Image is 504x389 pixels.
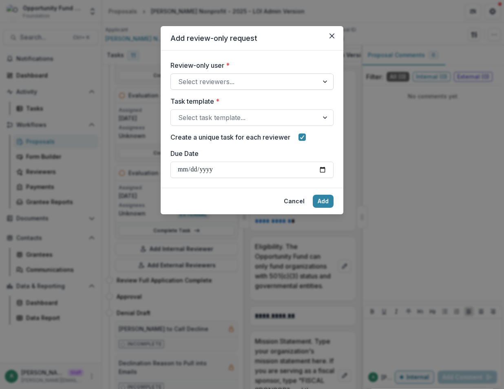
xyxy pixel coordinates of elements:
[170,149,329,158] label: Due Date
[313,195,334,208] button: Add
[170,132,290,142] label: Create a unique task for each reviewer
[279,195,309,208] button: Cancel
[161,26,343,51] header: Add review-only request
[325,29,338,42] button: Close
[170,60,329,70] label: Review-only user
[170,96,329,106] label: Task template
